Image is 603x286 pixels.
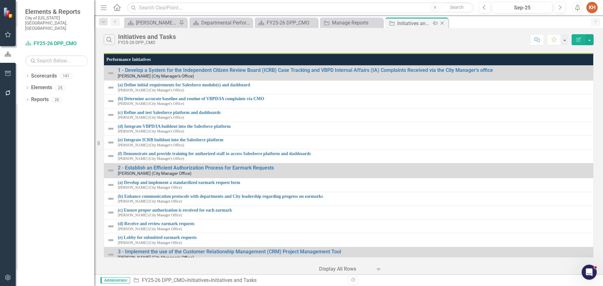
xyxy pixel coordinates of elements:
[107,251,115,258] img: Not Defined
[133,277,344,284] div: » »
[104,122,594,136] td: Double-Click to Edit Right Click for Context Menu
[136,19,177,27] div: [PERSON_NAME]'s Home
[187,277,209,283] a: Initiatives
[104,81,594,94] td: Double-Click to Edit Right Click for Context Menu
[267,19,316,27] div: FY25-26 DPP_CMO
[126,19,177,27] a: [PERSON_NAME]'s Home
[55,85,65,90] div: 25
[118,194,590,199] a: (b) Enhance communication protocols with departments and City leadership regarding progress on ea...
[211,277,257,283] div: Initiatives and Tasks
[104,178,594,192] td: Double-Click to Edit Right Click for Context Menu
[104,206,594,219] td: Double-Click to Edit Right Click for Context Menu
[118,221,590,226] a: (d) Receive and review earmark requests
[104,94,594,108] td: Double-Click to Edit Right Click for Context Menu
[118,33,176,40] div: Initiatives and Tasks
[25,15,88,31] small: City of [US_STATE][GEOGRAPHIC_DATA], [GEOGRAPHIC_DATA]
[118,138,590,142] a: (e) Integrate ICRB buildout into the Salesforce platform
[107,181,115,189] img: Not Defined
[25,8,88,15] span: Elements & Reports
[25,40,88,47] a: FY25-26 DPP_CMO
[118,116,184,120] small: [PERSON_NAME] (City Manager's Office)
[118,124,590,129] a: (d) Integrate VBPD/IA buildout into the Salesforce platform
[118,227,182,231] small: [PERSON_NAME] (City Manager Office)
[332,19,381,27] div: Manage Reports
[107,223,115,230] img: Not Defined
[118,88,184,92] small: [PERSON_NAME] (City Manager's Office)
[3,7,14,18] img: ClearPoint Strategy
[118,40,176,45] div: FY25-26 DPP_CMO
[107,167,115,174] img: Not Defined
[118,129,184,133] small: [PERSON_NAME] (City Manager's Office)
[60,73,72,78] div: 141
[397,19,431,27] div: Initiatives and Tasks
[107,152,115,160] img: Not Defined
[118,151,590,156] a: (f) Demonstrate and provide training for authorized staff to access Salesforce platform and dashb...
[118,213,182,217] small: [PERSON_NAME] (City Manager Office)
[107,125,115,132] img: Not Defined
[322,19,381,27] a: Manage Reports
[107,97,115,105] img: Not Defined
[118,255,194,260] small: [PERSON_NAME] (City Manager's Office)
[107,195,115,202] img: Not Defined
[104,192,594,206] td: Double-Click to Edit Right Click for Context Menu
[582,265,597,280] iframe: Intercom live chat
[31,96,49,103] a: Reports
[31,84,52,91] a: Elements
[118,157,184,161] small: [PERSON_NAME] (City Manager's Office)
[52,97,62,102] div: 20
[118,74,194,78] small: [PERSON_NAME] (City Manager's Office)
[107,84,115,91] img: Not Defined
[118,208,590,213] a: (c) Ensure proper authorization is received for each earmark
[256,19,316,27] a: FY25-26 DPP_CMO
[118,249,590,255] a: 3 - Implement the use of the Customer Relationship Management (CRM) Project Management Tool
[104,66,594,81] td: Double-Click to Edit Right Click for Context Menu
[100,277,130,283] span: Administrator
[107,209,115,216] img: Not Defined
[127,2,474,13] input: Search ClearPoint...
[492,2,552,13] button: Sep-25
[118,102,184,106] small: [PERSON_NAME] (City Manager's Office)
[107,69,115,77] img: Not Defined
[201,19,251,27] div: Departmental Performance Plans - 3 Columns
[191,19,251,27] a: Departmental Performance Plans - 3 Columns
[107,111,115,119] img: Not Defined
[118,241,182,245] small: [PERSON_NAME] (City Manager Office)
[104,108,594,122] td: Double-Click to Edit Right Click for Context Menu
[441,3,472,12] button: Search
[494,4,550,12] div: Sep-25
[118,235,590,240] a: (e) Lobby for submitted earmark requests
[118,96,590,101] a: (b) Determine accurate baseline and routine of VBPD/IA complaints via CMO
[450,5,464,10] span: Search
[104,219,594,233] td: Double-Click to Edit Right Click for Context Menu
[142,277,185,283] a: FY25-26 DPP_CMO
[118,199,182,203] small: [PERSON_NAME] (City Manager Office)
[118,171,192,176] small: [PERSON_NAME] (City Manager Office)
[118,165,590,171] a: 2 - Establish an Efficient Authorization Process for Earmark Requests
[118,110,590,115] a: (c) Refine and test Salesforce platform and dashboards
[104,247,594,262] td: Double-Click to Edit Right Click for Context Menu
[107,236,115,244] img: Not Defined
[118,186,182,190] small: [PERSON_NAME] (City Manager Office)
[104,163,594,178] td: Double-Click to Edit Right Click for Context Menu
[25,55,88,66] input: Search Below...
[104,136,594,149] td: Double-Click to Edit Right Click for Context Menu
[107,139,115,146] img: Not Defined
[31,73,57,80] a: Scorecards
[104,149,594,163] td: Double-Click to Edit Right Click for Context Menu
[104,233,594,247] td: Double-Click to Edit Right Click for Context Menu
[118,83,590,87] a: (a) Define initial requirements for Salesforce module(s) and dashboard
[118,180,590,185] a: (a) Develop and implement a standardized earmark request form
[586,2,598,13] button: KH
[118,143,184,147] small: [PERSON_NAME] (City Manager's Office)
[118,67,590,73] a: 1 - Develop a System for the Independent Citizen Review Board (ICRB) Case Tracking and VBPD Inter...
